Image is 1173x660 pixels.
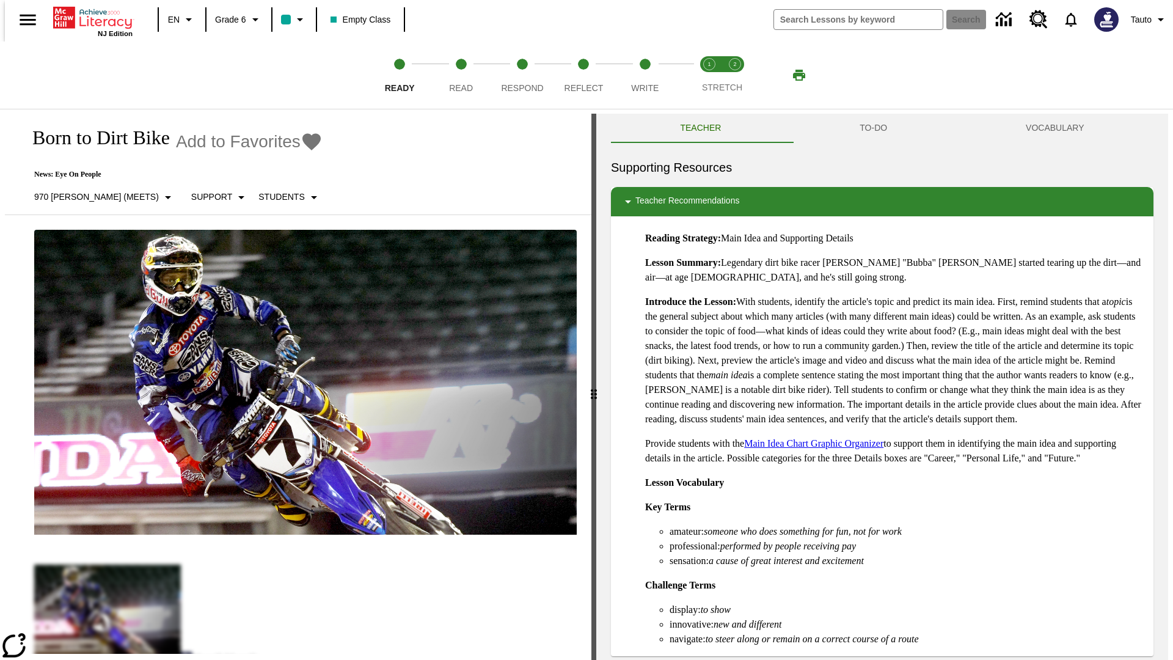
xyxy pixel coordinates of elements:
button: Reflect step 4 of 5 [548,42,619,109]
p: Main Idea and Supporting Details [645,231,1144,246]
button: TO-DO [791,114,957,143]
div: activity [596,114,1168,660]
button: Respond step 3 of 5 [487,42,558,109]
a: Data Center [988,3,1022,37]
button: Read step 2 of 5 [425,42,496,109]
p: 970 [PERSON_NAME] (Meets) [34,191,159,204]
strong: Introduce the Lesson: [645,296,736,307]
li: amateur: [670,524,1144,539]
button: Grade: Grade 6, Select a grade [210,9,268,31]
a: Notifications [1055,4,1087,35]
span: EN [168,13,180,26]
img: Avatar [1094,7,1119,32]
span: Write [631,83,659,93]
span: NJ Edition [98,30,133,37]
button: Profile/Settings [1126,9,1173,31]
em: a cause of great interest and excitement [709,555,864,566]
strong: Lesson Vocabulary [645,477,724,488]
input: search field [774,10,943,29]
p: Provide students with the to support them in identifying the main idea and supporting details in ... [645,436,1144,466]
p: With students, identify the article's topic and predict its main idea. First, remind students tha... [645,295,1144,427]
div: Teacher Recommendations [611,187,1153,216]
em: topic [1106,296,1126,307]
button: Stretch Read step 1 of 2 [692,42,727,109]
em: someone who does something for fun, not for work [704,526,902,537]
button: Scaffolds, Support [186,186,254,208]
em: to show [701,604,731,615]
span: Add to Favorites [176,132,301,152]
li: navigate: [670,632,1144,647]
span: Tauto [1131,13,1152,26]
p: Legendary dirt bike racer [PERSON_NAME] "Bubba" [PERSON_NAME] started tearing up the dirt—and air... [645,255,1144,285]
button: Add to Favorites - Born to Dirt Bike [176,131,323,152]
p: Teacher Recommendations [635,194,739,209]
button: VOCABULARY [957,114,1153,143]
div: Home [53,4,133,37]
div: reading [5,114,591,654]
em: performed by people receiving pay [720,541,856,551]
button: Write step 5 of 5 [610,42,681,109]
li: professional: [670,539,1144,554]
span: Empty Class [331,13,391,26]
strong: Key Terms [645,502,690,512]
text: 1 [707,61,711,67]
strong: Lesson Summary: [645,257,721,268]
em: new and different [714,619,781,629]
div: Press Enter or Spacebar and then press right and left arrow keys to move the slider [591,114,596,660]
span: STRETCH [702,82,742,92]
strong: Challenge Terms [645,580,715,590]
button: Class color is teal. Change class color [276,9,312,31]
a: Main Idea Chart Graphic Organizer [744,438,883,449]
li: sensation: [670,554,1144,568]
p: Support [191,191,232,204]
button: Stretch Respond step 2 of 2 [717,42,753,109]
span: Reflect [565,83,604,93]
strong: Reading Strategy: [645,233,721,243]
button: Select Lexile, 970 Lexile (Meets) [29,186,180,208]
a: Resource Center, Will open in new tab [1022,3,1055,36]
em: main idea [709,370,748,380]
em: to steer along or remain on a correct course of a route [706,634,919,644]
span: Read [449,83,473,93]
p: Students [258,191,304,204]
button: Select a new avatar [1087,4,1126,35]
div: Instructional Panel Tabs [611,114,1153,143]
button: Open side menu [10,2,46,38]
p: News: Eye On People [20,170,326,179]
button: Ready step 1 of 5 [364,42,435,109]
h1: Born to Dirt Bike [20,127,170,149]
button: Select Student [254,186,326,208]
img: Motocross racer James Stewart flies through the air on his dirt bike. [34,230,577,535]
button: Language: EN, Select a language [163,9,202,31]
span: Respond [501,83,543,93]
button: Teacher [611,114,791,143]
h6: Supporting Resources [611,158,1153,177]
text: 2 [733,61,736,67]
span: Ready [385,83,415,93]
li: display: [670,603,1144,617]
button: Print [780,64,819,86]
li: innovative: [670,617,1144,632]
span: Grade 6 [215,13,246,26]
